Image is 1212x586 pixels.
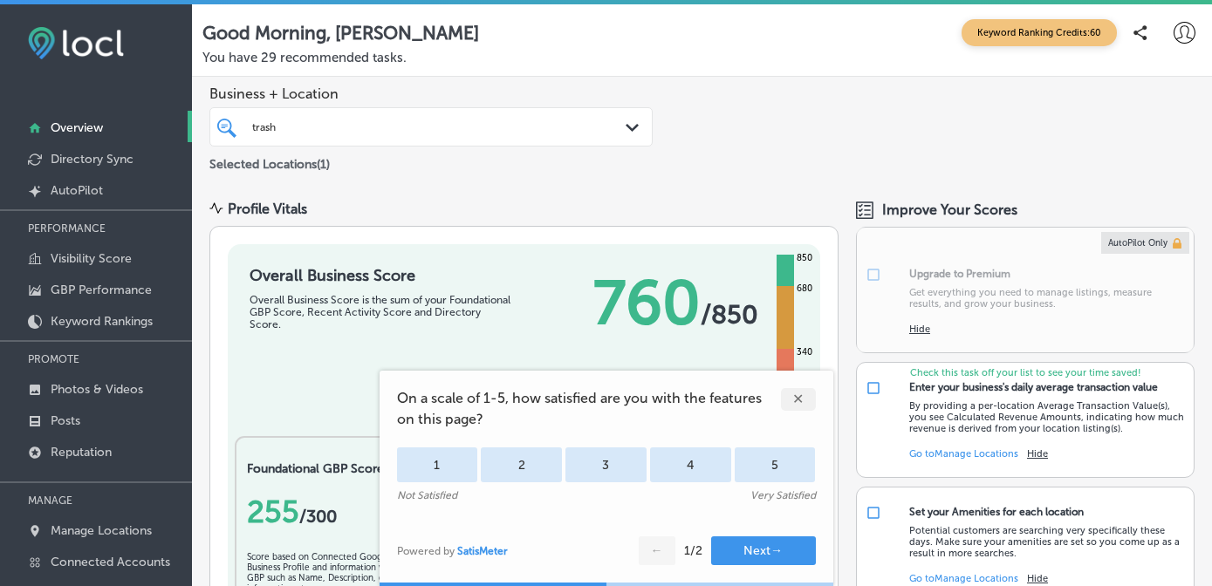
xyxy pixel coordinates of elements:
[51,555,170,569] p: Connected Accounts
[397,447,478,482] div: 1
[909,324,930,335] button: Hide
[909,506,1084,518] div: Set your Amenities for each location
[51,413,80,428] p: Posts
[909,525,1185,559] p: Potential customers are searching very specifically these days. Make sure your amenities are set ...
[397,388,781,430] span: On a scale of 1-5, how satisfied are you with the features on this page?
[793,251,816,265] div: 850
[711,536,816,565] button: Next→
[481,447,562,482] div: 2
[51,152,134,167] p: Directory Sync
[299,506,337,527] span: / 300
[684,543,702,558] div: 1 / 2
[250,266,511,285] h1: Overall Business Score
[962,19,1117,46] span: Keyword Ranking Credits: 60
[909,381,1158,393] div: Enter your business's daily average transaction value
[250,294,511,330] div: Overall Business Score is the sum of your Foundational GBP Score, Recent Activity Score and Direc...
[565,447,647,482] div: 3
[28,27,124,59] img: fda3e92497d09a02dc62c9cd864e3231.png
[202,50,1202,65] p: You have 29 recommended tasks.
[51,251,132,266] p: Visibility Score
[51,523,152,538] p: Manage Locations
[857,367,1194,378] p: Check this task off your list to see your time saved!
[228,201,307,217] div: Profile Vitals
[701,299,758,330] span: / 850
[51,183,103,198] p: AutoPilot
[51,120,103,135] p: Overview
[247,461,411,476] h2: Foundational GBP Score
[793,345,816,359] div: 340
[51,314,153,329] p: Keyword Rankings
[51,445,112,460] p: Reputation
[51,382,143,397] p: Photos & Videos
[1027,573,1048,584] button: Hide
[593,266,701,339] span: 760
[909,400,1185,434] p: By providing a per-location Average Transaction Value(s), you see Calculated Revenue Amounts, ind...
[1027,448,1048,460] button: Hide
[397,489,457,501] div: Not Satisfied
[882,201,1017,218] span: Improve Your Scores
[639,536,675,565] button: ←
[750,489,816,501] div: Very Satisfied
[397,545,508,557] div: Powered by
[793,282,816,296] div: 680
[51,283,152,297] p: GBP Performance
[909,573,1018,584] a: Go toManage Locations
[202,22,479,44] p: Good Morning, [PERSON_NAME]
[209,85,653,102] span: Business + Location
[457,545,508,557] a: SatisMeter
[909,448,1018,460] a: Go toManage Locations
[781,388,816,411] div: ✕
[209,150,330,172] p: Selected Locations ( 1 )
[735,447,816,482] div: 5
[247,494,411,530] div: 255
[650,447,731,482] div: 4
